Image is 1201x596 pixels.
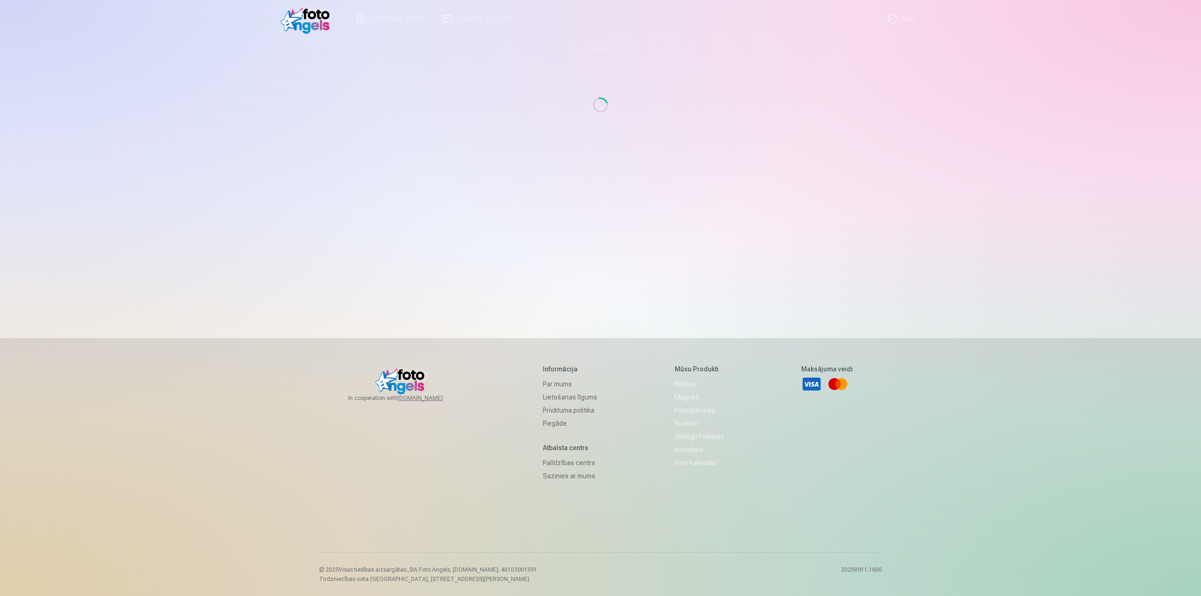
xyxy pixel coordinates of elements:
[675,417,724,430] a: Suvenīri
[543,443,597,453] h5: Atbalsta centrs
[801,374,822,394] a: Visa
[319,566,537,573] p: © 2025 Visas tiesības aizsargātas. ,
[675,456,724,469] a: Foto kalendāri
[841,566,882,583] p: 20250911.1600
[319,575,537,583] p: Tirdzniecības vieta [GEOGRAPHIC_DATA], [STREET_ADDRESS][PERSON_NAME]
[543,404,597,417] a: Privātuma politika
[828,374,848,394] a: Mastercard
[561,38,641,64] a: All products
[675,377,724,391] a: Krūzes
[348,394,465,402] span: In cooperation with
[281,4,334,34] img: /v1
[801,364,853,374] h5: Maksājuma veidi
[543,469,597,483] a: Sazinies ar mums
[675,364,724,374] h5: Mūsu produkti
[409,566,537,573] span: SIA Foto Angels, [DOMAIN_NAME]. 40103901591
[543,456,597,469] a: Palīdzības centrs
[543,417,597,430] a: Piegāde
[543,364,597,374] h5: Informācija
[543,391,597,404] a: Lietošanas līgums
[675,430,724,443] a: Atslēgu piekariņi
[675,391,724,404] a: Magnēti
[675,404,724,417] a: Foto izdrukas
[543,377,597,391] a: Par mums
[397,394,465,402] a: [DOMAIN_NAME]
[675,443,724,456] a: Komplekti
